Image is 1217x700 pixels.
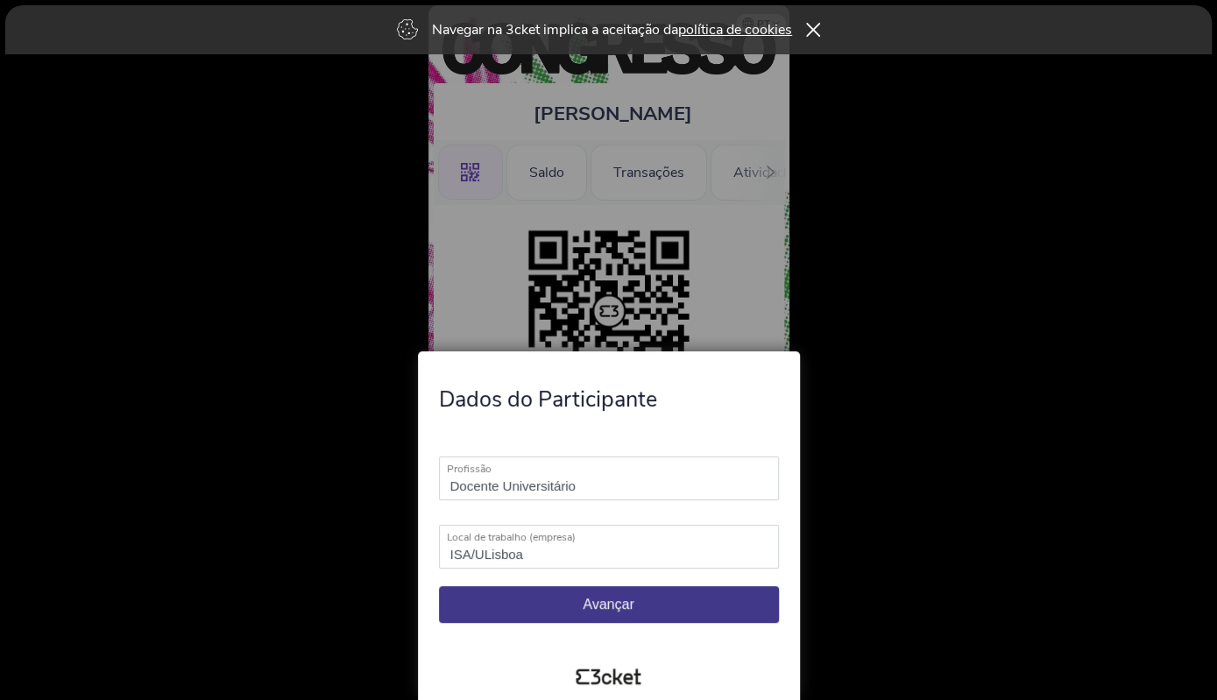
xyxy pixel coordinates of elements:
[439,525,795,549] label: Local de trabalho (empresa)
[678,20,792,39] a: política de cookies
[439,385,779,414] h4: Dados do Participante
[432,20,792,39] p: Navegar na 3cket implica a aceitação da
[583,597,633,612] span: Avançar
[439,456,795,481] label: Profissão
[439,586,779,623] button: Avançar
